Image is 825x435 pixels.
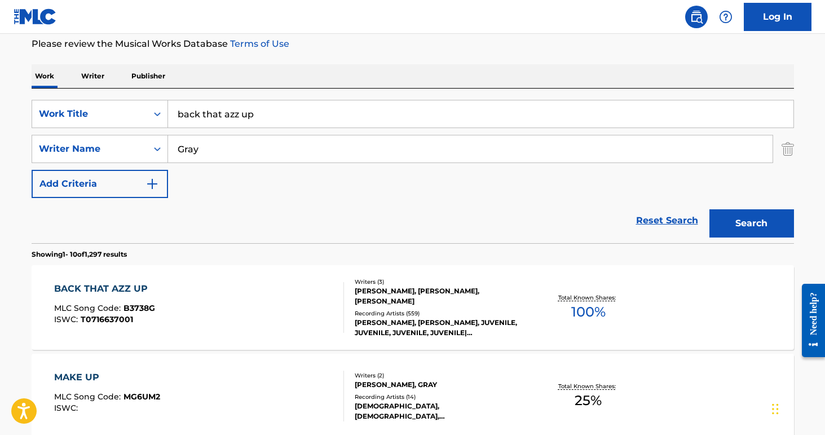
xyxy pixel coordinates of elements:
a: Public Search [685,6,708,28]
span: ISWC : [54,403,81,413]
iframe: Resource Center [793,275,825,366]
div: [PERSON_NAME], [PERSON_NAME], [PERSON_NAME] [355,286,525,306]
div: MAKE UP [54,371,160,384]
div: BACK THAT AZZ UP [54,282,155,296]
img: 9d2ae6d4665cec9f34b9.svg [145,177,159,191]
div: [DEMOGRAPHIC_DATA], [DEMOGRAPHIC_DATA], [DEMOGRAPHIC_DATA], [DEMOGRAPHIC_DATA], [DEMOGRAPHIC_DATA] [355,401,525,421]
p: Work [32,64,58,88]
p: Showing 1 - 10 of 1,297 results [32,249,127,260]
span: 25 % [575,390,602,411]
span: MLC Song Code : [54,303,123,313]
div: [PERSON_NAME], GRAY [355,380,525,390]
span: B3738G [123,303,155,313]
div: Recording Artists ( 559 ) [355,309,525,318]
img: help [719,10,733,24]
div: Writers ( 3 ) [355,278,525,286]
img: search [690,10,703,24]
span: 100 % [571,302,606,322]
span: MG6UM2 [123,392,160,402]
button: Search [709,209,794,238]
div: Writers ( 2 ) [355,371,525,380]
p: Total Known Shares: [558,382,619,390]
iframe: Chat Widget [769,381,825,435]
a: Log In [744,3,811,31]
div: Writer Name [39,142,140,156]
p: Total Known Shares: [558,293,619,302]
div: Recording Artists ( 14 ) [355,393,525,401]
form: Search Form [32,100,794,243]
a: Reset Search [630,208,704,233]
div: Drag [772,392,779,426]
div: Help [714,6,737,28]
span: MLC Song Code : [54,392,123,402]
p: Publisher [128,64,169,88]
a: BACK THAT AZZ UPMLC Song Code:B3738GISWC:T0716637001Writers (3)[PERSON_NAME], [PERSON_NAME], [PER... [32,265,794,350]
div: [PERSON_NAME], [PERSON_NAME], JUVENILE, JUVENILE, JUVENILE, JUVENILE|[PERSON_NAME]|[PERSON_NAME],... [355,318,525,338]
button: Add Criteria [32,170,168,198]
img: Delete Criterion [782,135,794,163]
p: Please review the Musical Works Database [32,37,794,51]
a: Terms of Use [228,38,289,49]
span: ISWC : [54,314,81,324]
span: T0716637001 [81,314,133,324]
div: Work Title [39,107,140,121]
p: Writer [78,64,108,88]
img: MLC Logo [14,8,57,25]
